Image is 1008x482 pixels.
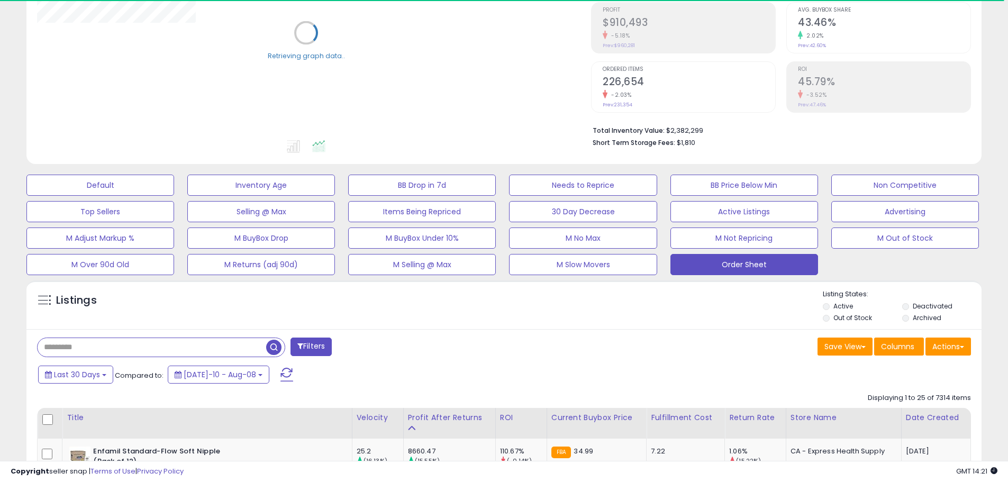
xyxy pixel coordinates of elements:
[823,289,982,299] p: Listing States:
[551,412,642,423] div: Current Buybox Price
[670,175,818,196] button: BB Price Below Min
[868,393,971,403] div: Displaying 1 to 25 of 7314 items
[137,466,184,476] a: Privacy Policy
[290,338,332,356] button: Filters
[93,447,222,469] b: Enfamil Standard-Flow Soft Nipple (Pack of 12)
[677,138,695,148] span: $1,810
[348,254,496,275] button: M Selling @ Max
[500,412,542,423] div: ROI
[69,447,90,467] img: 31oGkyAdmSL._SL40_.jpg
[11,467,184,477] div: seller snap | |
[906,412,966,423] div: Date Created
[54,369,100,380] span: Last 30 Days
[509,201,657,222] button: 30 Day Decrease
[906,447,948,456] div: [DATE]
[831,201,979,222] button: Advertising
[798,16,970,31] h2: 43.46%
[357,447,403,456] div: 25.2
[607,32,630,40] small: -5.18%
[791,412,897,423] div: Store Name
[67,412,347,423] div: Title
[26,175,174,196] button: Default
[187,254,335,275] button: M Returns (adj 90d)
[798,7,970,13] span: Avg. Buybox Share
[115,370,164,380] span: Compared to:
[168,366,269,384] button: [DATE]-10 - Aug-08
[651,412,720,423] div: Fulfillment Cost
[798,42,826,49] small: Prev: 42.60%
[593,126,665,135] b: Total Inventory Value:
[603,67,775,72] span: Ordered Items
[798,76,970,90] h2: 45.79%
[551,447,571,458] small: FBA
[831,175,979,196] button: Non Competitive
[268,51,345,60] div: Retrieving graph data..
[956,466,997,476] span: 2025-09-8 14:21 GMT
[603,7,775,13] span: Profit
[913,313,941,322] label: Archived
[26,201,174,222] button: Top Sellers
[11,466,49,476] strong: Copyright
[408,447,495,456] div: 8660.47
[408,412,491,423] div: Profit After Returns
[90,466,135,476] a: Terms of Use
[803,91,827,99] small: -3.52%
[187,228,335,249] button: M BuyBox Drop
[26,228,174,249] button: M Adjust Markup %
[881,341,914,352] span: Columns
[603,76,775,90] h2: 226,654
[603,16,775,31] h2: $910,493
[509,175,657,196] button: Needs to Reprice
[874,338,924,356] button: Columns
[729,447,786,456] div: 1.06%
[803,32,824,40] small: 2.02%
[791,447,893,456] div: CA - Express Health Supply
[509,254,657,275] button: M Slow Movers
[500,447,547,456] div: 110.67%
[348,201,496,222] button: Items Being Repriced
[38,366,113,384] button: Last 30 Days
[603,42,635,49] small: Prev: $960,281
[818,338,873,356] button: Save View
[56,293,97,308] h5: Listings
[348,175,496,196] button: BB Drop in 7d
[187,201,335,222] button: Selling @ Max
[729,412,782,423] div: Return Rate
[831,228,979,249] button: M Out of Stock
[833,302,853,311] label: Active
[913,302,952,311] label: Deactivated
[833,313,872,322] label: Out of Stock
[925,338,971,356] button: Actions
[184,369,256,380] span: [DATE]-10 - Aug-08
[670,228,818,249] button: M Not Repricing
[357,412,399,423] div: Velocity
[603,102,632,108] small: Prev: 231,354
[574,446,593,456] span: 34.99
[651,447,716,456] div: 7.22
[670,201,818,222] button: Active Listings
[670,254,818,275] button: Order Sheet
[26,254,174,275] button: M Over 90d Old
[798,67,970,72] span: ROI
[187,175,335,196] button: Inventory Age
[509,228,657,249] button: M No Max
[348,228,496,249] button: M BuyBox Under 10%
[593,123,963,136] li: $2,382,299
[593,138,675,147] b: Short Term Storage Fees:
[607,91,631,99] small: -2.03%
[798,102,826,108] small: Prev: 47.46%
